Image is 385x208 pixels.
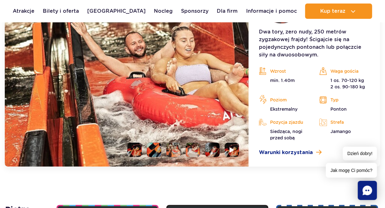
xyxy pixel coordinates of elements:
a: Bilety i oferta [43,4,79,19]
p: Typ [319,95,370,105]
a: Informacje i pomoc [246,4,297,19]
p: Ekstremalny [259,106,310,112]
p: Strefa [319,117,370,127]
p: Jamango [319,128,370,135]
a: Dla firm [217,4,238,19]
p: Poziom [259,95,310,105]
p: Wzrost [259,66,310,76]
p: Dwa tory, zero nudy, 250 metrów zygzakowej frajdy! Ścigajcie się na pojedynczych pontonach lub po... [259,28,370,59]
p: 1 os. 70-120 kg 2 os. 90-180 kg [319,77,370,90]
a: Sponsorzy [181,4,209,19]
span: Kup teraz [320,8,345,14]
p: Ponton [319,106,370,112]
span: Warunki korzystania [259,149,313,156]
a: Nocleg [154,4,173,19]
a: [GEOGRAPHIC_DATA] [87,4,146,19]
a: Atrakcje [13,4,34,19]
button: Kup teraz [305,4,372,19]
p: Pozycja zjazdu [259,117,310,127]
p: min. 1.40m [259,77,310,84]
p: Waga gościa [319,66,370,76]
span: Jak mogę Ci pomóc? [326,163,377,178]
p: Siedząca, nogi przed sobą [259,128,310,141]
a: Warunki korzystania [259,149,370,156]
span: Dzień dobry! [343,147,377,160]
div: Chat [358,181,377,200]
